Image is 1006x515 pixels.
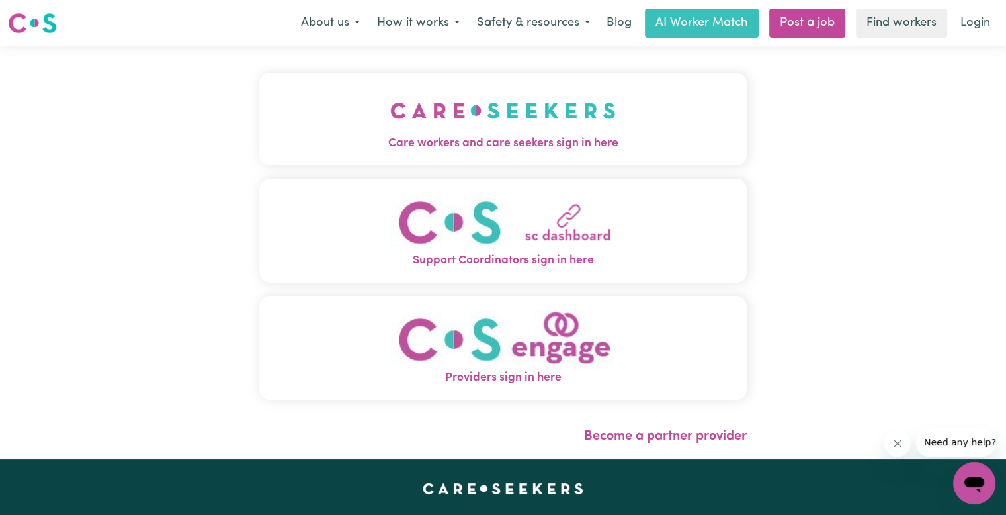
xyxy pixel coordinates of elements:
[884,430,911,457] iframe: Close message
[769,9,845,38] a: Post a job
[584,430,747,443] a: Become a partner provider
[259,369,747,387] span: Providers sign in here
[645,9,759,38] a: AI Worker Match
[259,73,747,165] button: Care workers and care seekers sign in here
[368,9,468,37] button: How it works
[916,428,995,457] iframe: Message from company
[952,9,998,38] a: Login
[599,9,640,38] a: Blog
[259,179,747,283] button: Support Coordinators sign in here
[953,462,995,504] iframe: Button to launch messaging window
[259,135,747,152] span: Care workers and care seekers sign in here
[856,9,947,38] a: Find workers
[423,483,583,494] a: Careseekers home page
[8,8,57,38] a: Careseekers logo
[468,9,599,37] button: Safety & resources
[259,252,747,269] span: Support Coordinators sign in here
[292,9,368,37] button: About us
[8,11,57,35] img: Careseekers logo
[8,9,80,20] span: Need any help?
[259,296,747,400] button: Providers sign in here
